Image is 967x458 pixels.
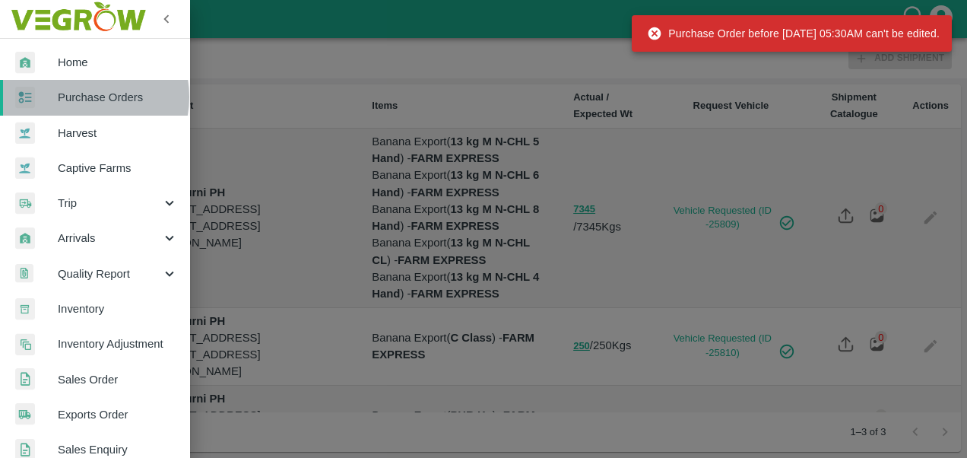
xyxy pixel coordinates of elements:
img: whInventory [15,298,35,320]
span: Harvest [58,125,178,142]
span: Sales Order [58,371,178,388]
span: Home [58,54,178,71]
img: delivery [15,192,35,215]
span: Inventory [58,301,178,317]
img: whArrival [15,227,35,250]
img: shipments [15,403,35,425]
span: Captive Farms [58,160,178,177]
span: Arrivals [58,230,161,246]
img: harvest [15,157,35,180]
img: reciept [15,87,35,109]
span: Inventory Adjustment [58,336,178,352]
div: Purchase Order before [DATE] 05:30AM can't be edited. [647,20,940,47]
img: whArrival [15,52,35,74]
span: Exports Order [58,406,178,423]
span: Quality Report [58,266,161,282]
img: harvest [15,122,35,145]
span: Trip [58,195,161,212]
img: inventory [15,333,35,355]
span: Purchase Orders [58,89,178,106]
img: sales [15,368,35,390]
img: qualityReport [15,264,33,283]
span: Sales Enquiry [58,441,178,458]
